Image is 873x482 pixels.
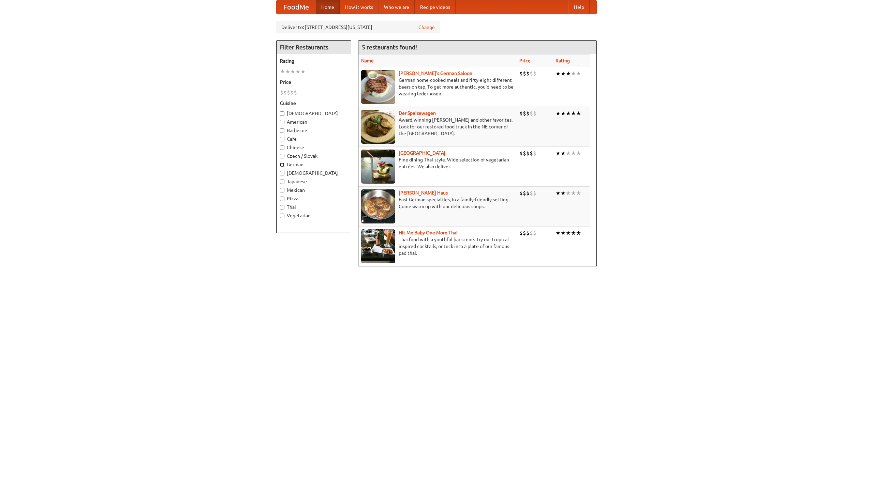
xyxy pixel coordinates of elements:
img: speisewagen.jpg [361,110,395,144]
li: ★ [566,189,571,197]
li: ★ [295,68,300,75]
input: German [280,162,284,167]
li: $ [519,70,523,77]
li: $ [519,150,523,157]
li: $ [533,150,536,157]
input: Pizza [280,197,284,201]
li: ★ [285,68,290,75]
p: East German specialties, in a family-friendly setting. Come warm up with our delicious soups. [361,196,514,210]
label: American [280,119,347,125]
li: ★ [280,68,285,75]
li: $ [533,229,536,237]
a: Hit Me Baby One More Thai [399,230,458,235]
li: $ [523,70,526,77]
label: [DEMOGRAPHIC_DATA] [280,110,347,117]
p: Fine dining Thai-style. Wide selection of vegetarian entrées. We also deliver. [361,156,514,170]
h5: Rating [280,58,347,64]
li: ★ [556,229,561,237]
li: $ [519,229,523,237]
label: German [280,161,347,168]
li: ★ [576,70,581,77]
li: $ [526,189,530,197]
li: ★ [576,229,581,237]
div: Deliver to: [STREET_ADDRESS][US_STATE] [276,21,440,33]
li: ★ [571,110,576,117]
li: $ [519,189,523,197]
li: ★ [571,150,576,157]
input: Cafe [280,137,284,141]
a: FoodMe [277,0,316,14]
li: $ [280,89,283,96]
input: Thai [280,205,284,209]
li: $ [523,189,526,197]
li: $ [519,110,523,117]
input: [DEMOGRAPHIC_DATA] [280,171,284,175]
li: ★ [561,150,566,157]
li: $ [533,70,536,77]
input: Vegetarian [280,214,284,218]
li: ★ [561,189,566,197]
label: Chinese [280,144,347,151]
a: Price [519,58,531,63]
li: $ [533,189,536,197]
a: Name [361,58,374,63]
label: Barbecue [280,127,347,134]
li: $ [526,110,530,117]
img: esthers.jpg [361,70,395,104]
img: babythai.jpg [361,229,395,263]
img: satay.jpg [361,150,395,184]
li: ★ [561,110,566,117]
li: ★ [290,68,295,75]
h5: Cuisine [280,100,347,107]
label: Japanese [280,178,347,185]
li: ★ [566,150,571,157]
p: Thai food with a youthful bar scene. Try our tropical inspired cocktails, or tuck into a plate of... [361,236,514,256]
li: ★ [571,229,576,237]
label: [DEMOGRAPHIC_DATA] [280,170,347,176]
a: How it works [340,0,379,14]
input: Mexican [280,188,284,192]
h4: Filter Restaurants [277,41,351,54]
li: $ [530,189,533,197]
b: Der Speisewagen [399,110,436,116]
li: $ [530,150,533,157]
input: American [280,120,284,124]
a: Help [568,0,590,14]
li: $ [530,110,533,117]
li: ★ [556,189,561,197]
li: ★ [566,229,571,237]
li: ★ [566,110,571,117]
li: ★ [576,150,581,157]
li: $ [283,89,287,96]
li: ★ [566,70,571,77]
a: [PERSON_NAME]'s German Saloon [399,71,472,76]
li: ★ [556,70,561,77]
li: $ [530,70,533,77]
li: $ [290,89,294,96]
p: Award-winning [PERSON_NAME] and other favorites. Look for our restored food truck in the NE corne... [361,116,514,137]
li: ★ [556,150,561,157]
li: ★ [300,68,306,75]
li: $ [533,110,536,117]
a: Recipe videos [415,0,456,14]
a: Who we are [379,0,415,14]
li: ★ [571,70,576,77]
label: Cafe [280,136,347,142]
li: $ [523,110,526,117]
li: $ [530,229,533,237]
a: [GEOGRAPHIC_DATA] [399,150,445,156]
li: $ [526,229,530,237]
input: Barbecue [280,128,284,133]
li: $ [523,229,526,237]
label: Thai [280,204,347,211]
a: [PERSON_NAME] Haus [399,190,448,196]
label: Mexican [280,187,347,193]
li: $ [526,70,530,77]
input: Japanese [280,180,284,184]
label: Pizza [280,195,347,202]
li: ★ [561,229,566,237]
